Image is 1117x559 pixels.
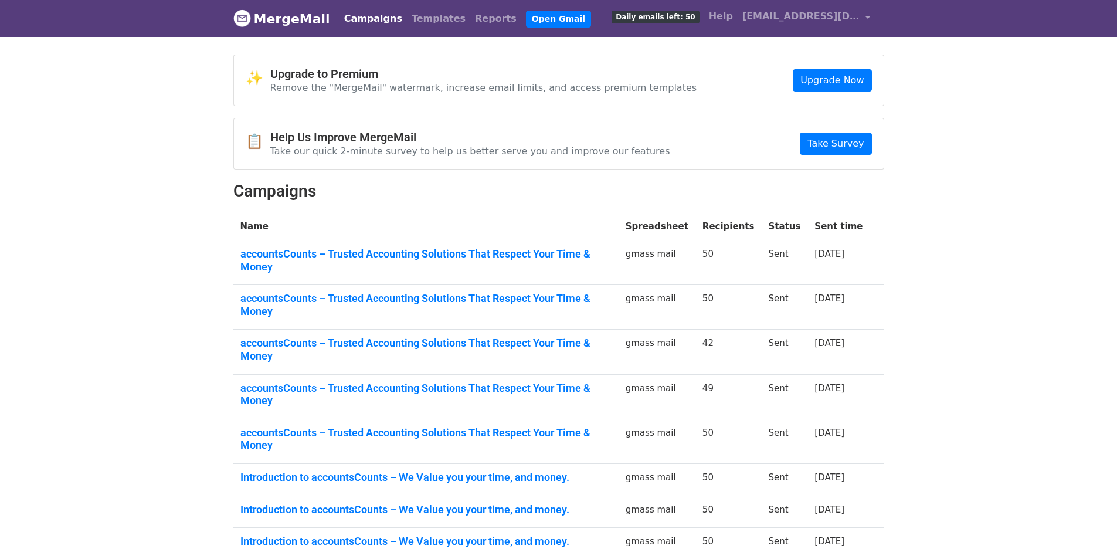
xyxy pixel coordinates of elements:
th: Sent time [807,213,870,240]
a: [DATE] [814,504,844,515]
a: Take Survey [800,133,871,155]
a: Templates [407,7,470,31]
td: Sent [761,419,807,463]
p: Take our quick 2-minute survey to help us better serve you and improve our features [270,145,670,157]
td: Sent [761,374,807,419]
img: MergeMail logo [233,9,251,27]
td: 49 [695,374,762,419]
a: Introduction to accountsCounts – We Value you your time, and money. [240,503,612,516]
a: accountsCounts – Trusted Accounting Solutions That Respect Your Time & Money [240,426,612,452]
a: [EMAIL_ADDRESS][DOMAIN_NAME] [738,5,875,32]
td: 50 [695,496,762,528]
a: Introduction to accountsCounts – We Value you your time, and money. [240,471,612,484]
td: Sent [761,464,807,496]
td: gmass mail [619,285,695,330]
td: gmass mail [619,464,695,496]
h4: Upgrade to Premium [270,67,697,81]
a: MergeMail [233,6,330,31]
td: gmass mail [619,496,695,528]
h4: Help Us Improve MergeMail [270,130,670,144]
span: ✨ [246,70,270,87]
a: Campaigns [339,7,407,31]
a: Help [704,5,738,28]
a: [DATE] [814,293,844,304]
a: [DATE] [814,249,844,259]
a: [DATE] [814,383,844,394]
th: Name [233,213,619,240]
a: [DATE] [814,338,844,348]
td: gmass mail [619,240,695,285]
td: 42 [695,330,762,374]
td: 50 [695,464,762,496]
th: Spreadsheet [619,213,695,240]
td: 50 [695,240,762,285]
a: Open Gmail [526,11,591,28]
th: Recipients [695,213,762,240]
td: 50 [695,419,762,463]
td: 50 [695,285,762,330]
a: [DATE] [814,536,844,547]
span: 📋 [246,133,270,150]
td: Sent [761,285,807,330]
td: gmass mail [619,374,695,419]
a: Daily emails left: 50 [607,5,704,28]
td: Sent [761,496,807,528]
a: [DATE] [814,472,844,483]
td: Sent [761,240,807,285]
a: accountsCounts – Trusted Accounting Solutions That Respect Your Time & Money [240,248,612,273]
td: Sent [761,330,807,374]
a: accountsCounts – Trusted Accounting Solutions That Respect Your Time & Money [240,382,612,407]
a: Upgrade Now [793,69,871,92]
span: [EMAIL_ADDRESS][DOMAIN_NAME] [742,9,860,23]
p: Remove the "MergeMail" watermark, increase email limits, and access premium templates [270,82,697,94]
td: gmass mail [619,330,695,374]
a: Reports [470,7,521,31]
td: gmass mail [619,419,695,463]
a: [DATE] [814,428,844,438]
a: accountsCounts – Trusted Accounting Solutions That Respect Your Time & Money [240,292,612,317]
a: accountsCounts – Trusted Accounting Solutions That Respect Your Time & Money [240,337,612,362]
span: Daily emails left: 50 [612,11,699,23]
a: Introduction to accountsCounts – We Value you your time, and money. [240,535,612,548]
h2: Campaigns [233,181,884,201]
th: Status [761,213,807,240]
